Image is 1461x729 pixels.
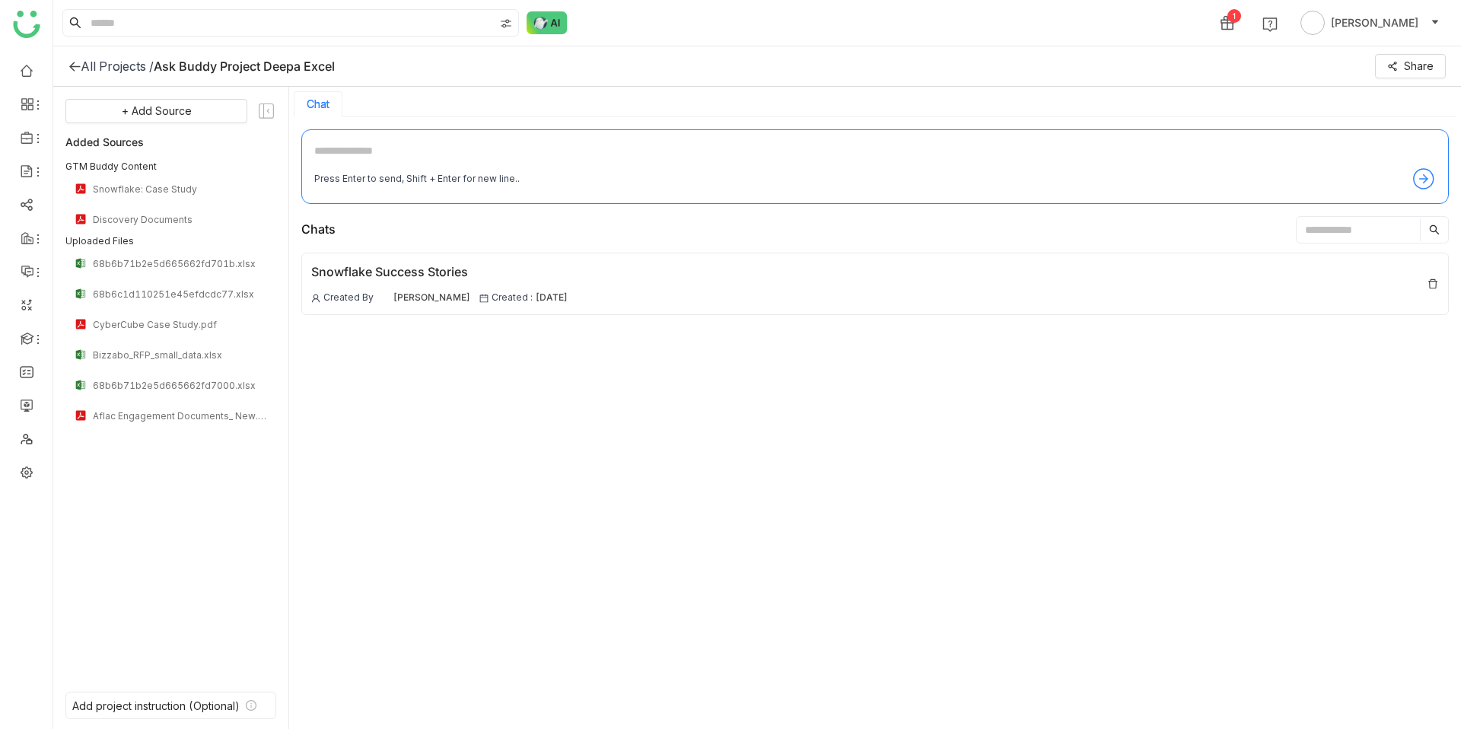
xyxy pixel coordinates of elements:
button: Chat [307,98,329,110]
img: logo [13,11,40,38]
span: [PERSON_NAME] [1331,14,1418,31]
button: Share [1375,54,1446,78]
div: All Projects / [81,59,154,74]
span: [DATE] [536,291,568,305]
div: Snowflake Success Stories [311,263,568,282]
div: Ask Buddy Project Deepa Excel [154,59,335,74]
img: 61307121755ca5673e314e4d [377,291,390,305]
div: Snowflake: Case Study [93,183,267,195]
div: 68b6c1d110251e45efdcdc77.xlsx [93,288,267,300]
img: xlsx.svg [75,257,87,269]
div: 1 [1227,9,1241,23]
div: Chats [301,220,336,239]
button: [PERSON_NAME] [1297,11,1443,35]
span: Created By [323,291,374,305]
span: + Add Source [122,103,192,119]
img: pdf.svg [75,409,87,422]
span: [PERSON_NAME] [393,291,470,305]
img: help.svg [1262,17,1278,32]
div: GTM Buddy Content [65,160,276,173]
div: CyberCube Case Study.pdf [93,319,267,330]
div: Add project instruction (Optional) [72,699,240,712]
img: pdf.svg [75,213,87,225]
div: 68b6b71b2e5d665662fd701b.xlsx [93,258,267,269]
img: pdf.svg [75,318,87,330]
div: 68b6b71b2e5d665662fd7000.xlsx [93,380,267,391]
img: pdf.svg [75,183,87,195]
div: Press Enter to send, Shift + Enter for new line.. [314,172,520,186]
span: Share [1404,58,1434,75]
img: xlsx.svg [75,379,87,391]
img: avatar [1300,11,1325,35]
img: xlsx.svg [75,349,87,361]
div: Uploaded Files [65,234,276,248]
button: + Add Source [65,99,247,123]
span: Created : [492,291,533,305]
div: Discovery Documents [93,214,267,225]
div: Bizzabo_RFP_small_data.xlsx [93,349,267,361]
div: Added Sources [65,132,276,151]
img: xlsx.svg [75,288,87,300]
div: Aflac Engagement Documents_ New.pdf [93,410,267,422]
img: delete.svg [1427,278,1439,290]
img: ask-buddy-normal.svg [527,11,568,34]
img: search-type.svg [500,18,512,30]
